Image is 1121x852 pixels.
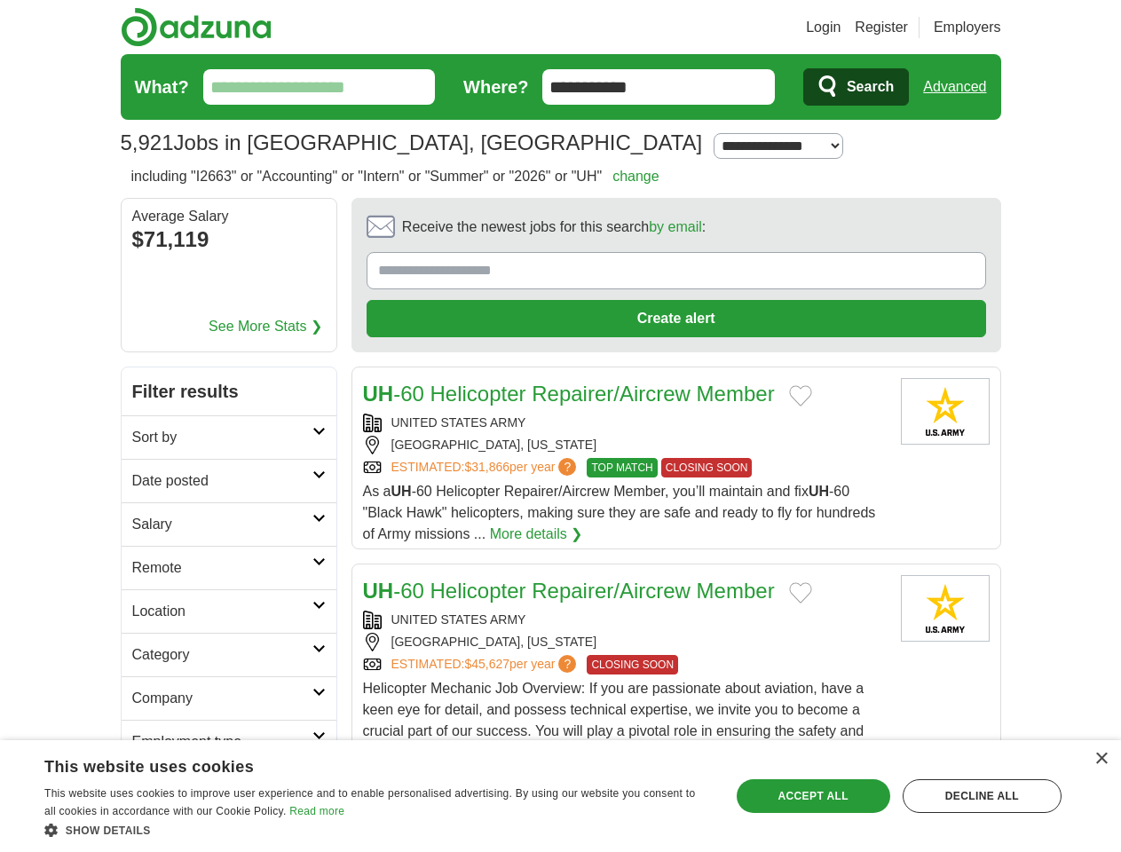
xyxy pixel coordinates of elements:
[923,69,986,105] a: Advanced
[132,209,326,224] div: Average Salary
[587,655,678,674] span: CLOSING SOON
[122,676,336,720] a: Company
[649,219,702,234] a: by email
[132,224,326,256] div: $71,119
[363,681,864,760] span: Helicopter Mechanic Job Overview: If you are passionate about aviation, have a keen eye for detai...
[464,657,509,671] span: $45,627
[131,166,659,187] h2: including "I2663" or "Accounting" or "Intern" or "Summer" or "2026" or "UH"
[363,382,775,406] a: UH-60 Helicopter Repairer/Aircrew Member
[209,316,322,337] a: See More Stats ❯
[122,589,336,633] a: Location
[391,655,580,674] a: ESTIMATED:$45,627per year?
[391,415,526,430] a: UNITED STATES ARMY
[934,17,1001,38] a: Employers
[612,169,659,184] a: change
[363,579,775,603] a: UH-60 Helicopter Repairer/Aircrew Member
[121,127,174,159] span: 5,921
[132,731,312,753] h2: Employment type
[363,382,394,406] strong: UH
[901,575,990,642] img: United States Army logo
[558,458,576,476] span: ?
[121,7,272,47] img: Adzuna logo
[789,385,812,406] button: Add to favorite jobs
[903,779,1062,813] div: Decline all
[122,415,336,459] a: Sort by
[122,720,336,763] a: Employment type
[122,502,336,546] a: Salary
[132,688,312,709] h2: Company
[132,470,312,492] h2: Date posted
[363,579,394,603] strong: UH
[391,458,580,477] a: ESTIMATED:$31,866per year?
[132,427,312,448] h2: Sort by
[44,821,709,839] div: Show details
[132,557,312,579] h2: Remote
[132,514,312,535] h2: Salary
[121,130,703,154] h1: Jobs in [GEOGRAPHIC_DATA], [GEOGRAPHIC_DATA]
[135,74,189,100] label: What?
[132,601,312,622] h2: Location
[363,436,887,454] div: [GEOGRAPHIC_DATA], [US_STATE]
[809,484,829,499] strong: UH
[464,460,509,474] span: $31,866
[1094,753,1108,766] div: Close
[122,633,336,676] a: Category
[463,74,528,100] label: Where?
[391,484,412,499] strong: UH
[402,217,706,238] span: Receive the newest jobs for this search :
[132,644,312,666] h2: Category
[847,69,894,105] span: Search
[558,655,576,673] span: ?
[363,484,876,541] span: As a -60 Helicopter Repairer/Aircrew Member, you’ll maintain and fix -60 "Black Hawk" helicopters...
[122,367,336,415] h2: Filter results
[789,582,812,603] button: Add to favorite jobs
[122,459,336,502] a: Date posted
[737,779,890,813] div: Accept all
[855,17,908,38] a: Register
[391,612,526,627] a: UNITED STATES ARMY
[44,787,695,817] span: This website uses cookies to improve user experience and to enable personalised advertising. By u...
[901,378,990,445] img: United States Army logo
[803,68,909,106] button: Search
[289,805,344,817] a: Read more, opens a new window
[490,524,583,545] a: More details ❯
[661,458,753,477] span: CLOSING SOON
[806,17,841,38] a: Login
[66,824,151,837] span: Show details
[587,458,657,477] span: TOP MATCH
[122,546,336,589] a: Remote
[44,751,665,777] div: This website uses cookies
[367,300,986,337] button: Create alert
[363,633,887,651] div: [GEOGRAPHIC_DATA], [US_STATE]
